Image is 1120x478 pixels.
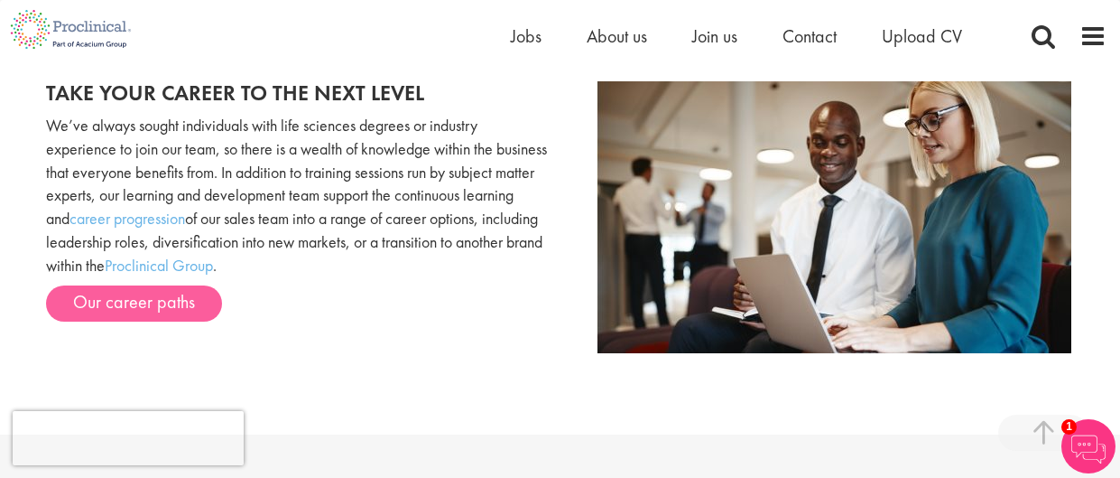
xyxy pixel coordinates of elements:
a: career progression [69,208,185,229]
p: We’ve always sought individuals with life sciences degrees or industry experience to join our tea... [46,114,547,276]
h2: Take your career to the next level [46,81,547,105]
a: About us [587,24,647,48]
span: 1 [1061,419,1077,435]
a: Jobs [511,24,541,48]
iframe: reCAPTCHA [13,411,244,465]
img: Chatbot [1061,419,1115,473]
a: Join us [692,24,737,48]
a: Upload CV [882,24,962,48]
a: Our career paths [46,286,222,322]
a: Proclinical Group [105,255,213,276]
a: Contact [782,24,837,48]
